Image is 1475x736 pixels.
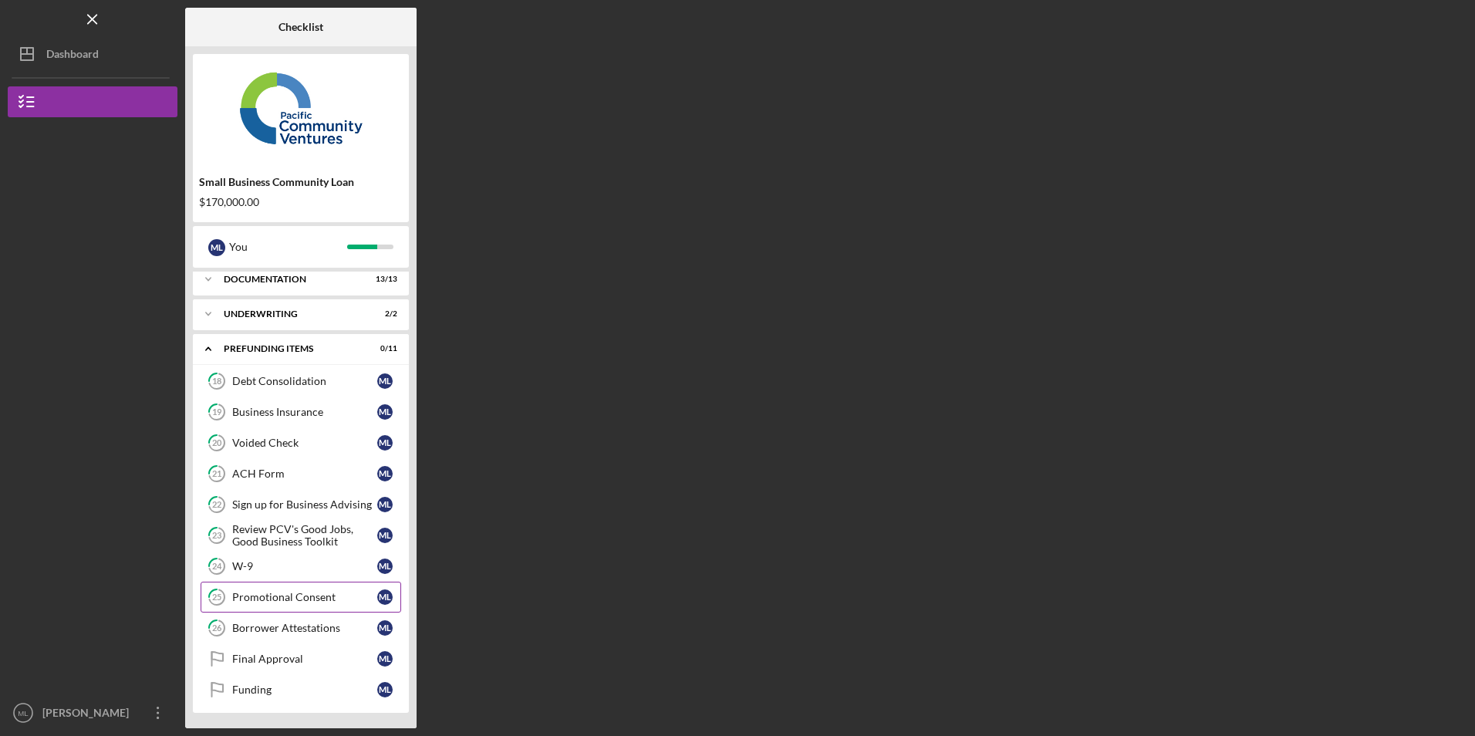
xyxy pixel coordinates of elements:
img: Product logo [193,62,409,154]
a: 21ACH FormML [201,458,401,489]
div: Dashboard [46,39,99,73]
div: Voided Check [232,437,377,449]
a: FundingML [201,674,401,705]
div: M L [377,528,393,543]
b: Checklist [278,21,323,33]
div: Small Business Community Loan [199,176,403,188]
a: 23Review PCV's Good Jobs, Good Business ToolkitML [201,520,401,551]
a: 25Promotional ConsentML [201,582,401,613]
text: ML [18,709,29,717]
div: Underwriting [224,309,359,319]
div: M L [377,435,393,451]
div: Sign up for Business Advising [232,498,377,511]
div: Debt Consolidation [232,375,377,387]
a: 24W-9ML [201,551,401,582]
a: 18Debt ConsolidationML [201,366,401,397]
div: M L [208,239,225,256]
tspan: 24 [212,562,222,572]
div: Review PCV's Good Jobs, Good Business Toolkit [232,523,377,548]
div: Borrower Attestations [232,622,377,634]
div: M L [377,651,393,667]
div: [PERSON_NAME] [39,697,139,732]
tspan: 26 [212,623,222,633]
div: Funding [232,684,377,696]
div: 13 / 13 [370,275,397,284]
tspan: 25 [212,593,221,603]
div: Prefunding Items [224,344,359,353]
tspan: 20 [212,438,222,448]
a: 26Borrower AttestationsML [201,613,401,643]
div: M L [377,589,393,605]
tspan: 19 [212,407,222,417]
div: 0 / 11 [370,344,397,353]
div: M L [377,404,393,420]
div: M L [377,497,393,512]
button: ML[PERSON_NAME] [8,697,177,728]
div: M L [377,373,393,389]
div: M L [377,620,393,636]
a: Final ApprovalML [201,643,401,674]
tspan: 21 [212,469,221,479]
div: M L [377,559,393,574]
div: Promotional Consent [232,591,377,603]
tspan: 22 [212,500,221,510]
a: 20Voided CheckML [201,427,401,458]
button: Dashboard [8,39,177,69]
tspan: 18 [212,376,221,387]
div: 2 / 2 [370,309,397,319]
div: Final Approval [232,653,377,665]
div: You [229,234,347,260]
div: M L [377,466,393,481]
div: $170,000.00 [199,196,403,208]
a: 19Business InsuranceML [201,397,401,427]
div: M L [377,682,393,697]
div: ACH Form [232,468,377,480]
div: Documentation [224,275,359,284]
div: W-9 [232,560,377,572]
tspan: 23 [212,531,221,541]
a: 22Sign up for Business AdvisingML [201,489,401,520]
div: Business Insurance [232,406,377,418]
